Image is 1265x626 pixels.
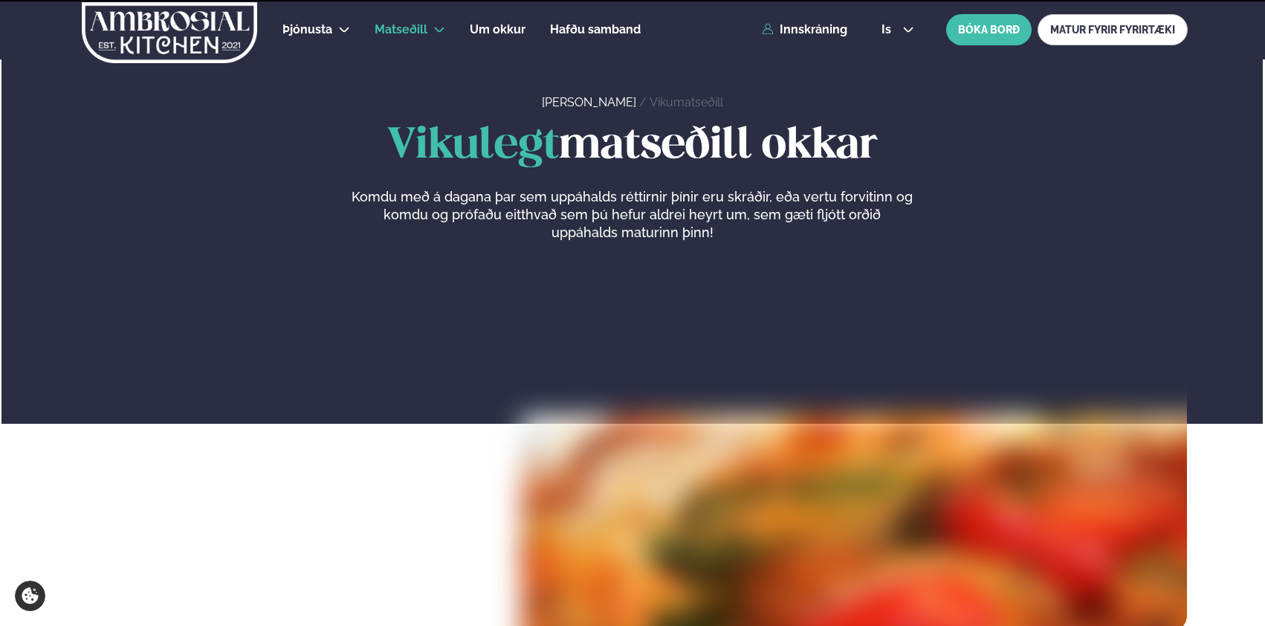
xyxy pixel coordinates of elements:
a: Þjónusta [282,21,332,39]
img: logo [81,2,259,63]
a: Vikumatseðill [650,95,723,109]
span: Þjónusta [282,22,332,36]
a: MATUR FYRIR FYRIRTÆKI [1038,14,1188,45]
a: Hafðu samband [550,21,641,39]
span: / [639,95,650,109]
span: Hafðu samband [550,22,641,36]
button: BÓKA BORÐ [946,14,1032,45]
a: [PERSON_NAME] [542,95,636,109]
a: Matseðill [375,21,427,39]
a: Um okkur [470,21,525,39]
p: Komdu með á dagana þar sem uppáhalds réttirnir þínir eru skráðir, eða vertu forvitinn og komdu og... [352,188,913,242]
button: is [870,24,925,36]
span: Vikulegt [387,126,559,167]
span: Um okkur [470,22,525,36]
a: Cookie settings [15,581,45,611]
span: Matseðill [375,22,427,36]
span: is [881,24,896,36]
a: Innskráning [762,23,847,36]
h1: matseðill okkar [77,123,1187,170]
